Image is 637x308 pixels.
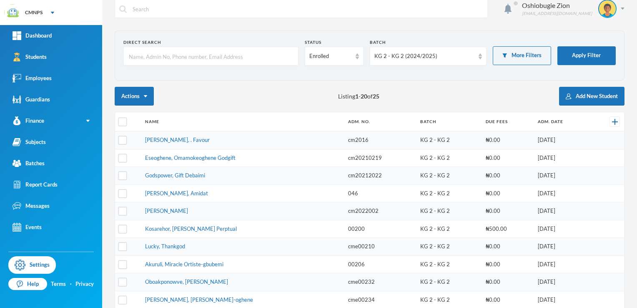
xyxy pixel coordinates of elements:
a: Godspower, Gift Debaimi [145,172,205,179]
td: [DATE] [534,238,592,256]
button: Add New Student [559,87,624,106]
b: 1 [355,93,359,100]
div: CMNPS [25,9,43,16]
td: 00200 [344,220,416,238]
div: Direct Search [123,39,298,45]
td: KG 2 - KG 2 [416,238,481,256]
img: logo [5,5,21,21]
button: Actions [115,87,154,106]
span: Listing - of [338,92,379,101]
a: Akuruli, Miracle Ortiste-gbubemi [145,261,223,268]
button: More Filters [493,46,551,65]
td: cme00232 [344,273,416,291]
input: Name, Admin No, Phone number, Email Address [128,47,294,66]
div: Messages [13,202,50,210]
div: Batch [370,39,487,45]
td: KG 2 - KG 2 [416,273,481,291]
div: Guardians [13,95,50,104]
td: ₦0.00 [482,273,534,291]
th: Name [141,112,344,131]
a: Privacy [75,280,94,288]
button: Apply Filter [557,46,616,65]
td: KG 2 - KG 2 [416,167,481,185]
th: Adm. No. [344,112,416,131]
div: Status [305,39,363,45]
a: Settings [8,256,56,274]
a: [PERSON_NAME], [PERSON_NAME]-oghene [145,296,253,303]
td: ₦0.00 [482,149,534,167]
td: 046 [344,184,416,202]
td: cm20212022 [344,167,416,185]
img: search [119,5,127,13]
div: Employees [13,74,52,83]
td: ₦0.00 [482,255,534,273]
div: [EMAIL_ADDRESS][DOMAIN_NAME] [522,10,592,17]
td: ₦0.00 [482,202,534,220]
b: 20 [361,93,367,100]
div: Dashboard [13,31,52,40]
a: [PERSON_NAME] [145,207,188,214]
img: STUDENT [599,0,616,17]
td: [DATE] [534,255,592,273]
img: + [612,119,618,125]
a: Eseoghene, Omamokeoghene Godgift [145,154,236,161]
a: [PERSON_NAME], . Favour [145,136,210,143]
td: ₦500.00 [482,220,534,238]
div: Finance [13,116,44,125]
th: Batch [416,112,481,131]
td: 00206 [344,255,416,273]
div: Enrolled [309,52,351,61]
div: KG 2 - KG 2 (2024/2025) [374,52,474,61]
a: Oboakponowve, [PERSON_NAME] [145,278,228,285]
a: Help [8,278,47,290]
td: ₦0.00 [482,131,534,149]
td: KG 2 - KG 2 [416,131,481,149]
b: 25 [373,93,379,100]
td: KG 2 - KG 2 [416,149,481,167]
td: KG 2 - KG 2 [416,255,481,273]
td: [DATE] [534,167,592,185]
td: [DATE] [534,131,592,149]
td: cm2016 [344,131,416,149]
td: cm20210219 [344,149,416,167]
div: · [70,280,72,288]
div: Students [13,53,47,61]
th: Due Fees [482,112,534,131]
div: Events [13,223,42,232]
td: KG 2 - KG 2 [416,184,481,202]
td: ₦0.00 [482,238,534,256]
td: [DATE] [534,149,592,167]
div: Report Cards [13,180,58,189]
td: KG 2 - KG 2 [416,202,481,220]
a: [PERSON_NAME], Amidat [145,190,208,197]
td: ₦0.00 [482,167,534,185]
a: Lucky, Thankgod [145,243,185,250]
td: ₦0.00 [482,184,534,202]
td: [DATE] [534,273,592,291]
div: Subjects [13,138,46,146]
td: cme00210 [344,238,416,256]
a: Kosarehor, [PERSON_NAME] Perptual [145,225,237,232]
div: Batches [13,159,45,168]
td: [DATE] [534,220,592,238]
th: Adm. Date [534,112,592,131]
div: Oshiobugie Zion [522,0,592,10]
td: KG 2 - KG 2 [416,220,481,238]
td: [DATE] [534,184,592,202]
a: Terms [51,280,66,288]
td: cm2022002 [344,202,416,220]
td: [DATE] [534,202,592,220]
